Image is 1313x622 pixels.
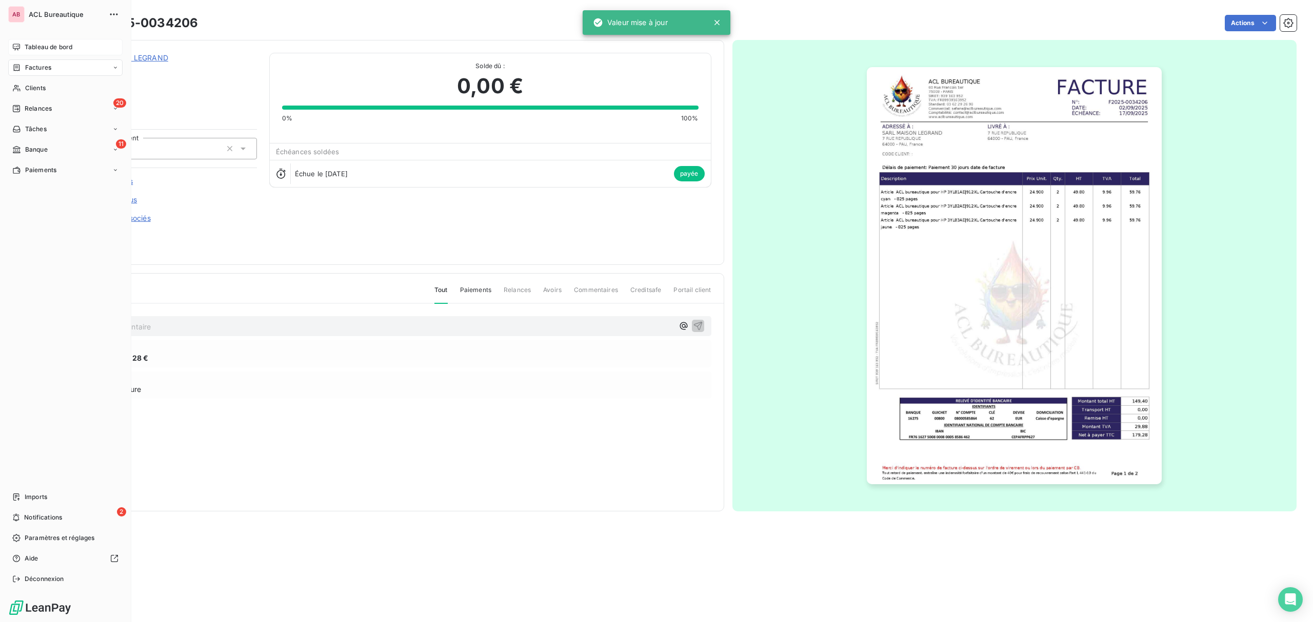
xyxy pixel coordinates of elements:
span: 20 [113,98,126,108]
span: Clients [25,84,46,93]
span: 2 [117,507,126,516]
span: 0% [282,114,292,123]
span: Relances [504,285,531,303]
span: Déconnexion [25,574,64,584]
span: Portail client [673,285,711,303]
img: Logo LeanPay [8,599,72,616]
img: invoice_thumbnail [867,67,1162,484]
span: 0,00 € [457,71,523,101]
span: Banque [25,145,48,154]
span: ACL Bureautique [29,10,103,18]
span: 100% [681,114,699,123]
span: Creditsafe [630,285,662,303]
span: Paiements [25,165,56,175]
span: Tableau de bord [25,43,72,52]
span: Commentaires [574,285,618,303]
span: Aide [25,554,38,563]
button: Actions [1225,15,1276,31]
div: AB [8,6,25,23]
span: Imports [25,492,47,502]
span: Tout [434,285,448,304]
span: Factures [25,63,51,72]
a: Aide [8,550,123,567]
span: Échue le [DATE] [295,170,348,178]
span: 11 [116,139,126,149]
span: Avoirs [543,285,562,303]
span: Solde dû : [282,61,699,71]
h3: F2025-0034206 [96,14,198,32]
span: Notifications [24,513,62,522]
span: payée [674,166,705,181]
span: Paramètres et réglages [25,533,94,543]
span: Tâches [25,125,47,134]
span: Paiements [460,285,491,303]
span: Relances [25,104,52,113]
span: Échéances soldées [276,148,340,156]
div: Open Intercom Messenger [1278,587,1303,612]
span: 179,28 € [117,353,148,363]
div: Valeur mise à jour [593,13,668,32]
